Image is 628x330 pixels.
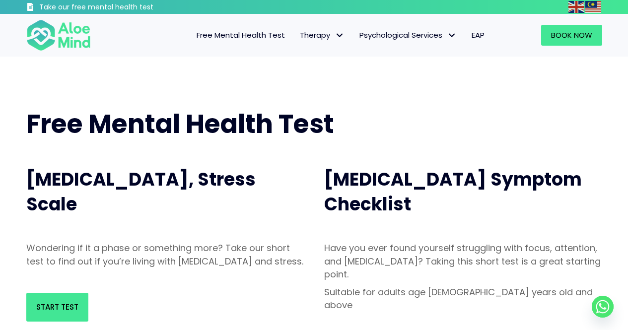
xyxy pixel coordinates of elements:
[324,167,582,217] span: [MEDICAL_DATA] Symptom Checklist
[36,302,78,312] span: Start Test
[541,25,602,46] a: Book Now
[26,242,304,267] p: Wondering if it a phase or something more? Take our short test to find out if you’re living with ...
[464,25,492,46] a: EAP
[197,30,285,40] span: Free Mental Health Test
[324,242,602,280] p: Have you ever found yourself struggling with focus, attention, and [MEDICAL_DATA]? Taking this sh...
[592,296,614,318] a: Whatsapp
[300,30,345,40] span: Therapy
[26,106,334,142] span: Free Mental Health Test
[39,2,207,12] h3: Take our free mental health test
[472,30,485,40] span: EAP
[104,25,492,46] nav: Menu
[333,28,347,43] span: Therapy: submenu
[26,293,88,322] a: Start Test
[445,28,459,43] span: Psychological Services: submenu
[568,1,585,12] a: English
[568,1,584,13] img: en
[324,286,602,312] p: Suitable for adults age [DEMOGRAPHIC_DATA] years old and above
[292,25,352,46] a: TherapyTherapy: submenu
[352,25,464,46] a: Psychological ServicesPsychological Services: submenu
[189,25,292,46] a: Free Mental Health Test
[26,19,91,52] img: Aloe mind Logo
[585,1,601,13] img: ms
[359,30,457,40] span: Psychological Services
[551,30,592,40] span: Book Now
[26,2,207,14] a: Take our free mental health test
[26,167,256,217] span: [MEDICAL_DATA], Stress Scale
[585,1,602,12] a: Malay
